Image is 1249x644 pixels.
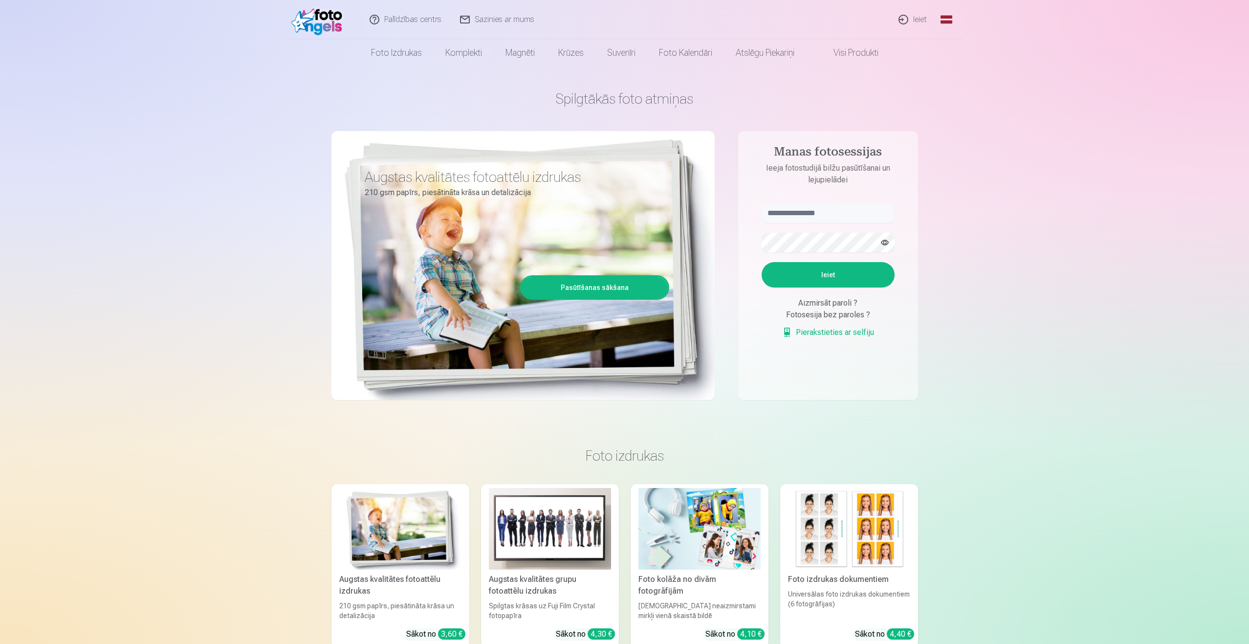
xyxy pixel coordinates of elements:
a: Pierakstieties ar selfiju [782,327,874,338]
button: Ieiet [762,262,895,288]
div: Sākot no [556,628,615,640]
div: Augstas kvalitātes fotoattēlu izdrukas [335,574,465,597]
div: 4,10 € [737,628,765,640]
h3: Augstas kvalitātes fotoattēlu izdrukas [365,168,662,186]
div: 210 gsm papīrs, piesātināta krāsa un detalizācija [335,601,465,621]
div: Foto kolāža no divām fotogrāfijām [635,574,765,597]
a: Foto izdrukas [359,39,434,67]
div: [DEMOGRAPHIC_DATA] neaizmirstami mirkļi vienā skaistā bildē [635,601,765,621]
img: /fa1 [291,4,348,35]
p: 210 gsm papīrs, piesātināta krāsa un detalizācija [365,186,662,200]
h3: Foto izdrukas [339,447,910,465]
div: Sākot no [406,628,465,640]
a: Magnēti [494,39,547,67]
div: 3,60 € [438,628,465,640]
div: Foto izdrukas dokumentiem [784,574,914,585]
img: Augstas kvalitātes grupu fotoattēlu izdrukas [489,488,611,570]
div: Spilgtas krāsas uz Fuji Film Crystal fotopapīra [485,601,615,621]
div: Fotosesija bez paroles ? [762,309,895,321]
img: Augstas kvalitātes fotoattēlu izdrukas [339,488,461,570]
a: Atslēgu piekariņi [724,39,806,67]
a: Suvenīri [595,39,647,67]
a: Krūzes [547,39,595,67]
p: Ieeja fotostudijā bilžu pasūtīšanai un lejupielādei [752,162,904,186]
div: Sākot no [855,628,914,640]
a: Pasūtīšanas sākšana [522,277,668,298]
div: Universālas foto izdrukas dokumentiem (6 fotogrāfijas) [784,589,914,621]
h4: Manas fotosessijas [752,145,904,162]
div: Sākot no [705,628,765,640]
a: Foto kalendāri [647,39,724,67]
a: Komplekti [434,39,494,67]
a: Visi produkti [806,39,890,67]
div: 4,40 € [887,628,914,640]
div: Aizmirsāt paroli ? [762,297,895,309]
div: Augstas kvalitātes grupu fotoattēlu izdrukas [485,574,615,597]
img: Foto izdrukas dokumentiem [788,488,910,570]
img: Foto kolāža no divām fotogrāfijām [638,488,761,570]
h1: Spilgtākās foto atmiņas [331,90,918,108]
div: 4,30 € [588,628,615,640]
